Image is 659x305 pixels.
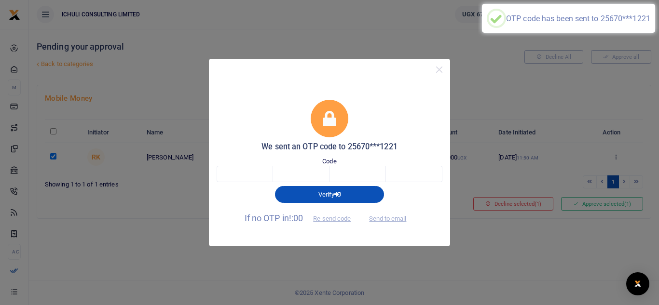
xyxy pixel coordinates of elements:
button: Close [432,63,446,77]
span: If no OTP in [245,213,359,223]
span: !:00 [289,213,303,223]
div: OTP code has been sent to 25670***1221 [506,14,650,23]
button: Verify [275,186,384,202]
div: Open Intercom Messenger [626,272,649,295]
label: Code [322,157,336,166]
h5: We sent an OTP code to 25670***1221 [217,142,442,152]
